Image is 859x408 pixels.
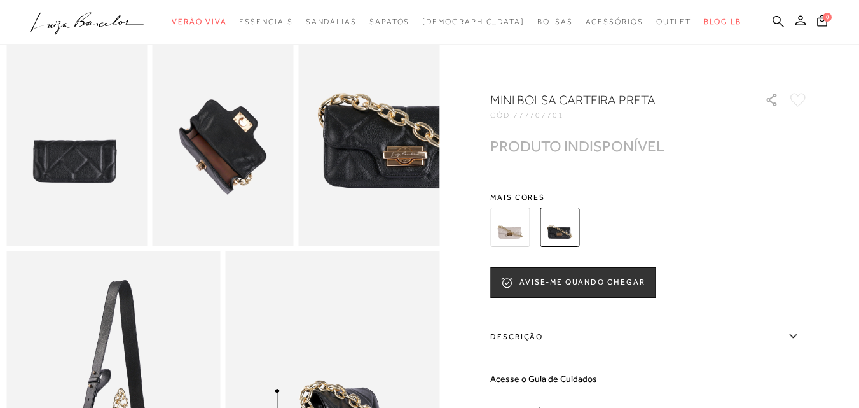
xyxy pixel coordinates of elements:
[172,10,226,34] a: categoryNavScreenReaderText
[422,17,525,26] span: [DEMOGRAPHIC_DATA]
[369,17,409,26] span: Sapatos
[490,193,808,201] span: Mais cores
[153,35,294,247] img: image
[422,10,525,34] a: noSubCategoriesText
[298,35,439,247] img: image
[537,10,573,34] a: categoryNavScreenReaderText
[813,14,831,31] button: 0
[6,35,148,247] img: image
[490,91,729,109] h1: Mini bolsa carteira preta
[537,17,573,26] span: Bolsas
[369,10,409,34] a: categoryNavScreenReaderText
[172,17,226,26] span: Verão Viva
[490,111,745,119] div: CÓD:
[704,10,741,34] a: BLOG LB
[823,13,832,22] span: 0
[586,10,643,34] a: categoryNavScreenReaderText
[513,111,564,120] span: 777707701
[306,10,357,34] a: categoryNavScreenReaderText
[540,208,579,247] img: Mini bolsa carteira preta
[586,17,643,26] span: Acessórios
[656,17,692,26] span: Outlet
[490,208,530,247] img: Mini bolsa carteira branco
[239,17,292,26] span: Essenciais
[490,318,808,355] label: Descrição
[704,17,741,26] span: BLOG LB
[490,374,597,384] a: Acesse o Guia de Cuidados
[656,10,692,34] a: categoryNavScreenReaderText
[239,10,292,34] a: categoryNavScreenReaderText
[490,139,664,153] div: PRODUTO INDISPONÍVEL
[490,267,656,298] button: AVISE-ME QUANDO CHEGAR
[306,17,357,26] span: Sandálias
